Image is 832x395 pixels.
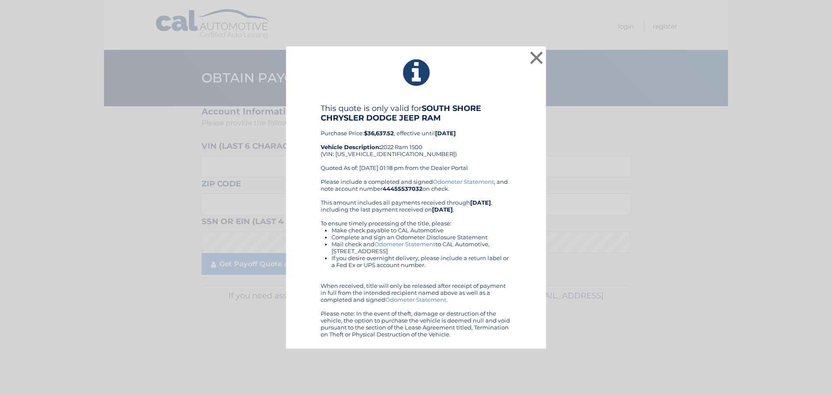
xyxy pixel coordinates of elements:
b: SOUTH SHORE CHRYSLER DODGE JEEP RAM [321,104,481,123]
li: Mail check and to CAL Automotive, [STREET_ADDRESS] [331,241,511,255]
strong: Vehicle Description: [321,144,380,150]
b: [DATE] [432,206,453,213]
div: Purchase Price: , effective until 2022 Ram 1500 (VIN: [US_VEHICLE_IDENTIFICATION_NUMBER]) Quoted ... [321,104,511,178]
b: [DATE] [470,199,491,206]
a: Odometer Statement [433,178,494,185]
b: 44455537032 [383,185,422,192]
h4: This quote is only valid for [321,104,511,123]
li: If you desire overnight delivery, please include a return label or a Fed Ex or UPS account number. [331,255,511,268]
div: Please include a completed and signed , and note account number on check. This amount includes al... [321,178,511,338]
li: Make check payable to CAL Automotive [331,227,511,234]
a: Odometer Statement [374,241,435,248]
li: Complete and sign an Odometer Disclosure Statement [331,234,511,241]
b: [DATE] [435,130,456,137]
a: Odometer Statement [385,296,446,303]
b: $36,637.52 [364,130,394,137]
button: × [528,49,545,66]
